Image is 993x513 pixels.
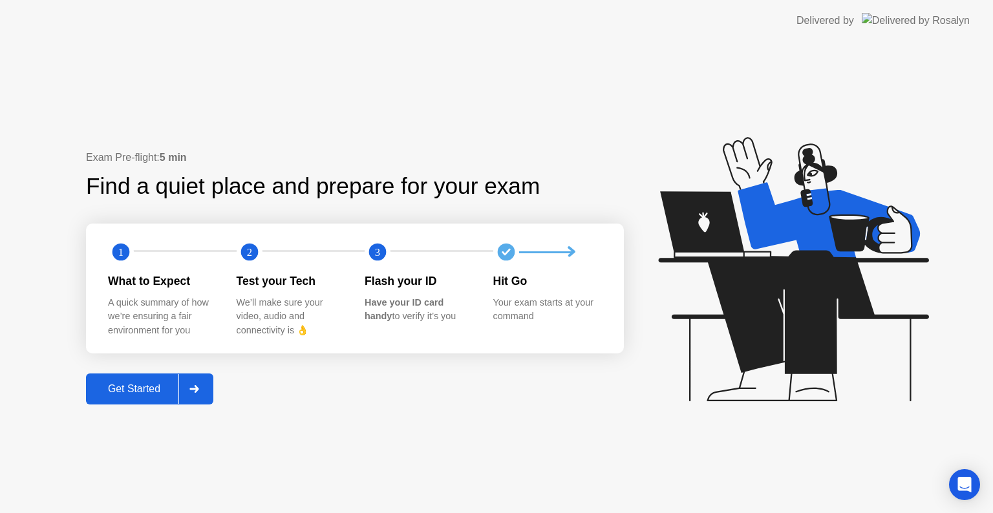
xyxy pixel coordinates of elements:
img: Delivered by Rosalyn [862,13,970,28]
text: 3 [375,246,380,258]
text: 1 [118,246,123,258]
div: We’ll make sure your video, audio and connectivity is 👌 [237,296,345,338]
div: Hit Go [493,273,601,289]
div: to verify it’s you [365,296,473,324]
div: Get Started [90,383,178,395]
div: Open Intercom Messenger [949,469,980,500]
b: Have your ID card handy [365,297,443,322]
text: 2 [246,246,251,258]
div: Test your Tech [237,273,345,289]
button: Get Started [86,373,213,404]
div: What to Expect [108,273,216,289]
div: Exam Pre-flight: [86,150,624,165]
div: Find a quiet place and prepare for your exam [86,169,542,204]
div: Your exam starts at your command [493,296,601,324]
div: A quick summary of how we’re ensuring a fair environment for you [108,296,216,338]
div: Delivered by [796,13,854,28]
b: 5 min [160,152,187,163]
div: Flash your ID [365,273,473,289]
